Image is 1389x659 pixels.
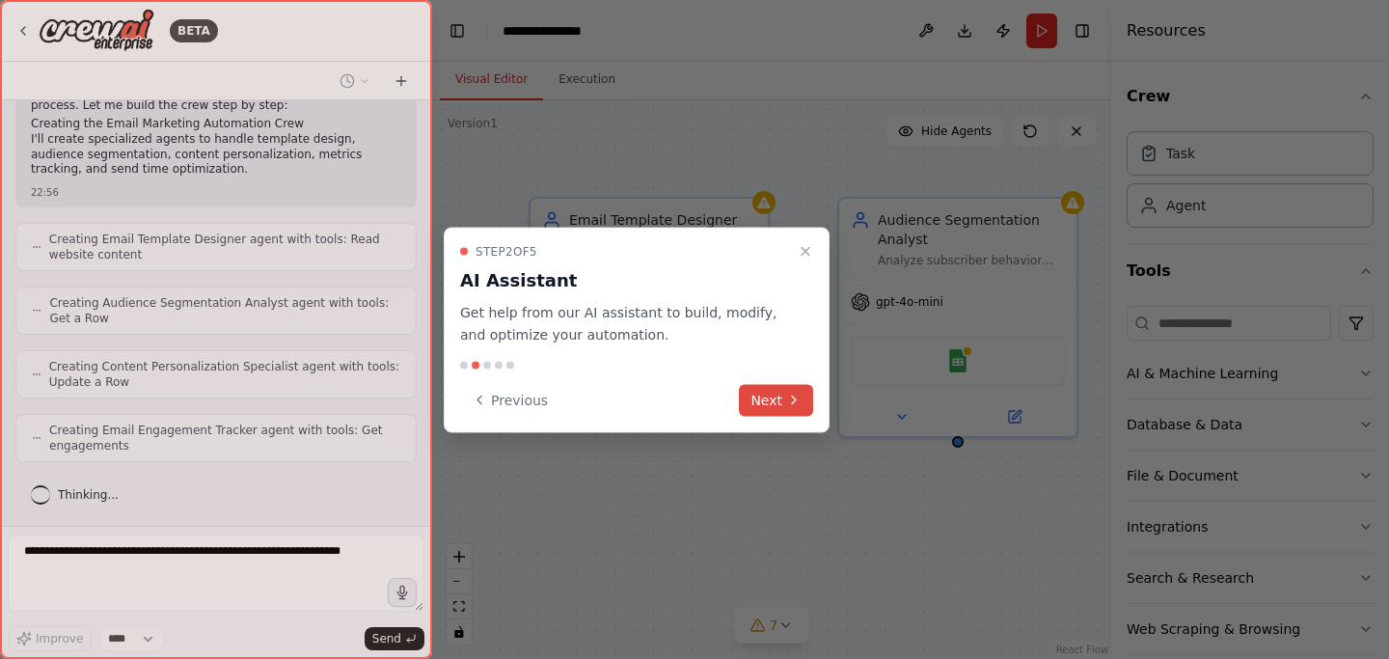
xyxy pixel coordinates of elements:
button: Hide left sidebar [444,17,471,44]
button: Close walkthrough [794,240,817,263]
button: Next [739,384,813,416]
button: Previous [460,384,559,416]
span: Step 2 of 5 [476,244,537,260]
p: Get help from our AI assistant to build, modify, and optimize your automation. [460,302,790,346]
h3: AI Assistant [460,267,790,294]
